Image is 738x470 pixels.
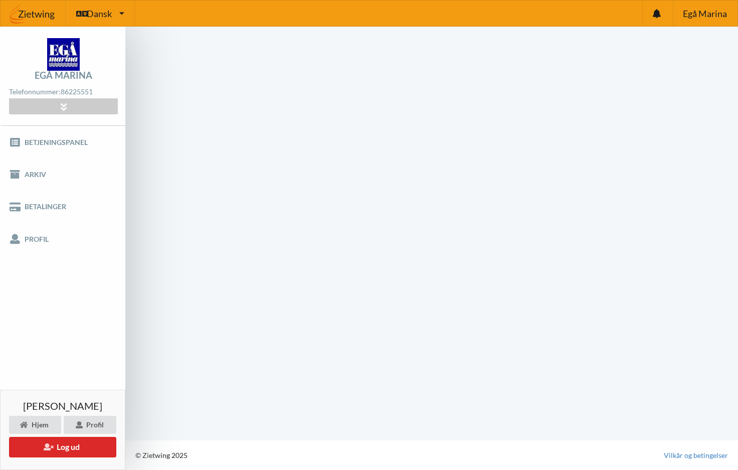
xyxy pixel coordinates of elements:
span: Dansk [87,9,112,18]
div: Egå Marina [35,71,92,80]
span: Egå Marina [683,9,727,18]
a: Vilkår og betingelser [664,450,728,460]
button: Log ud [9,437,116,457]
div: Telefonnummer: [9,85,117,99]
div: Profil [64,416,116,434]
div: Hjem [9,416,61,434]
strong: 86225551 [61,87,93,96]
img: logo [47,38,80,71]
span: [PERSON_NAME] [23,401,102,411]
